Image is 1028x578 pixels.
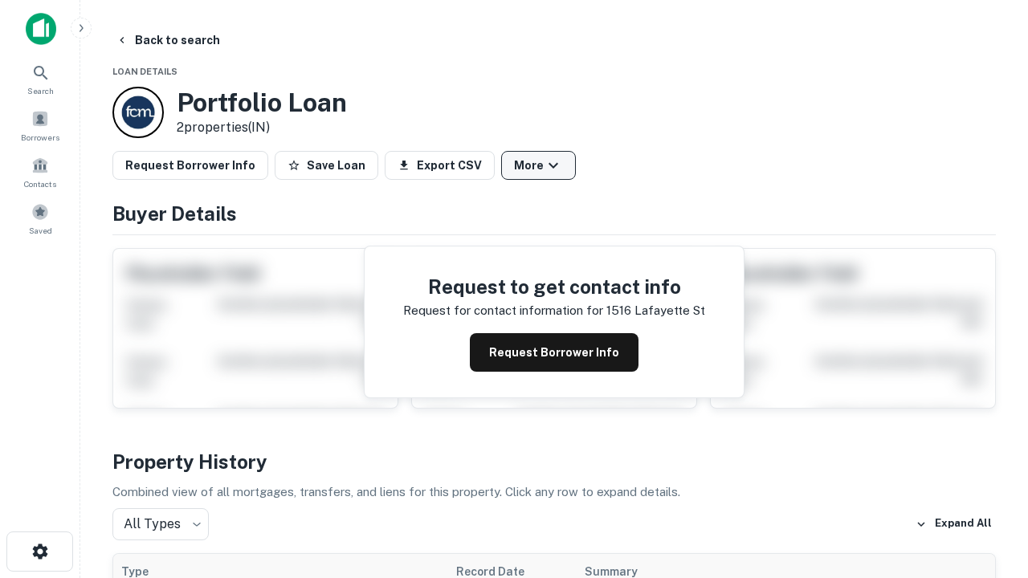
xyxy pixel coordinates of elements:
iframe: Chat Widget [948,450,1028,527]
a: Saved [5,197,75,240]
a: Search [5,57,75,100]
button: Save Loan [275,151,378,180]
button: More [501,151,576,180]
button: Request Borrower Info [112,151,268,180]
a: Borrowers [5,104,75,147]
p: Combined view of all mortgages, transfers, and liens for this property. Click any row to expand d... [112,482,996,502]
p: 2 properties (IN) [177,118,347,137]
button: Export CSV [385,151,495,180]
span: Contacts [24,177,56,190]
p: 1516 lafayette st [606,301,705,320]
img: capitalize-icon.png [26,13,56,45]
span: Borrowers [21,131,59,144]
button: Back to search [109,26,226,55]
button: Expand All [912,512,996,536]
h4: Buyer Details [112,199,996,228]
h3: Portfolio Loan [177,88,347,118]
p: Request for contact information for [403,301,603,320]
a: Contacts [5,150,75,193]
span: Saved [29,224,52,237]
span: Loan Details [112,67,177,76]
span: Search [27,84,54,97]
div: All Types [112,508,209,540]
h4: Request to get contact info [403,272,705,301]
h4: Property History [112,447,996,476]
button: Request Borrower Info [470,333,638,372]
